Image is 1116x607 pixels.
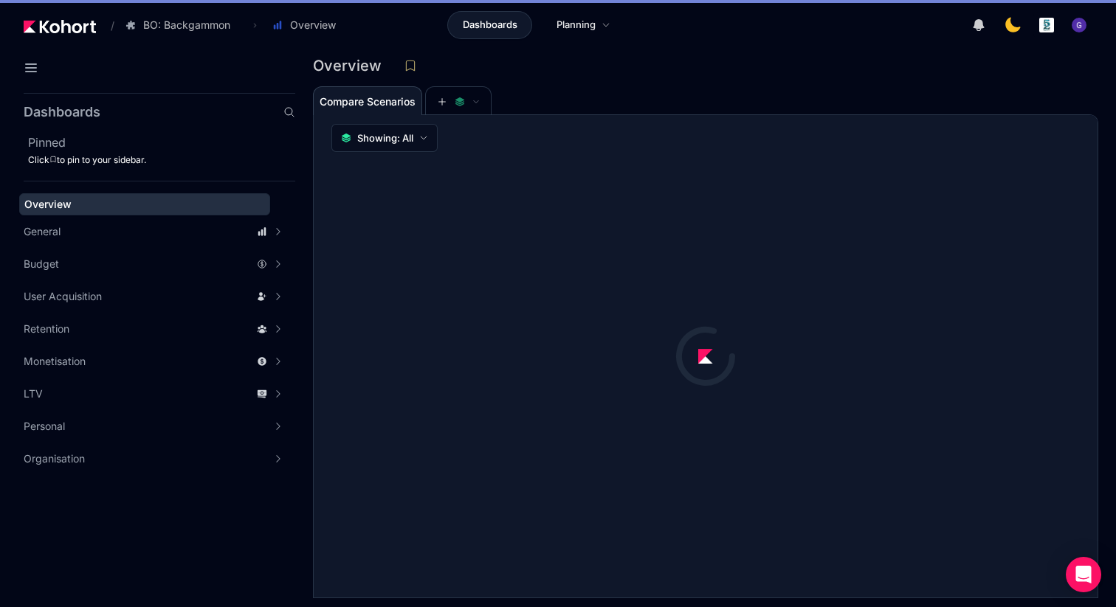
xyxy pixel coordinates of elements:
[541,11,626,39] a: Planning
[24,198,72,210] span: Overview
[117,13,246,38] button: BO: Backgammon
[24,322,69,336] span: Retention
[357,131,413,145] span: Showing: All
[24,386,43,401] span: LTV
[463,18,517,32] span: Dashboards
[24,105,100,119] h2: Dashboards
[99,18,114,33] span: /
[264,13,351,38] button: Overview
[24,419,65,434] span: Personal
[250,19,260,31] span: ›
[320,97,416,107] span: Compare Scenarios
[28,154,295,166] div: Click to pin to your sidebar.
[24,20,96,33] img: Kohort logo
[1039,18,1054,32] img: logo_logo_images_1_20240607072359498299_20240828135028712857.jpeg
[24,257,59,271] span: Budget
[28,133,295,151] h2: Pinned
[143,18,230,32] span: BO: Backgammon
[24,289,102,304] span: User Acquisition
[1066,557,1101,592] div: Open Intercom Messenger
[557,18,596,32] span: Planning
[331,124,438,152] button: Showing: All
[24,354,86,369] span: Monetisation
[24,451,85,466] span: Organisation
[290,18,336,32] span: Overview
[313,58,390,73] h3: Overview
[24,224,61,239] span: General
[19,193,270,215] a: Overview
[447,11,532,39] a: Dashboards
